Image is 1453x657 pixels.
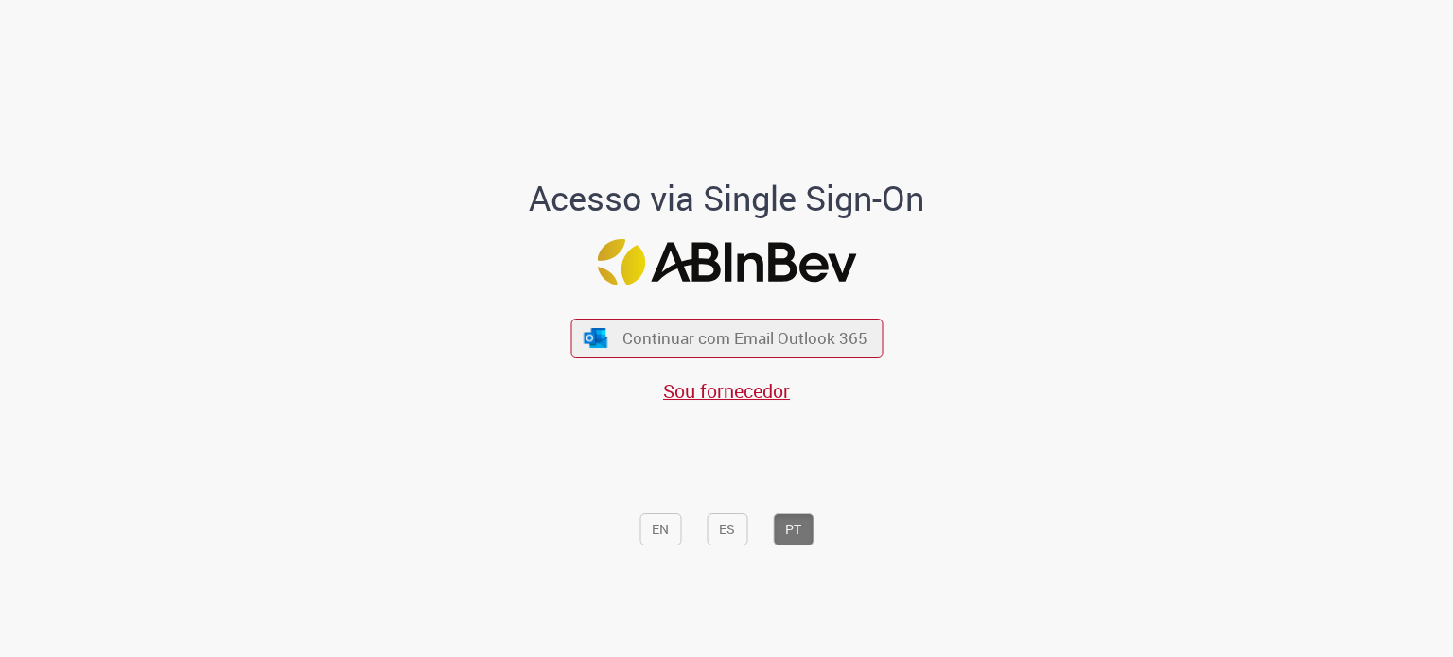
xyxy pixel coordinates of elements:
h1: Acesso via Single Sign-On [464,180,989,217]
button: EN [639,513,681,545]
img: Logo ABInBev [597,239,856,285]
button: ícone Azure/Microsoft 360 Continuar com Email Outlook 365 [570,319,883,357]
img: ícone Azure/Microsoft 360 [583,328,609,348]
span: Continuar com Email Outlook 365 [622,327,867,349]
button: PT [773,513,814,545]
button: ES [707,513,747,545]
a: Sou fornecedor [663,378,790,404]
